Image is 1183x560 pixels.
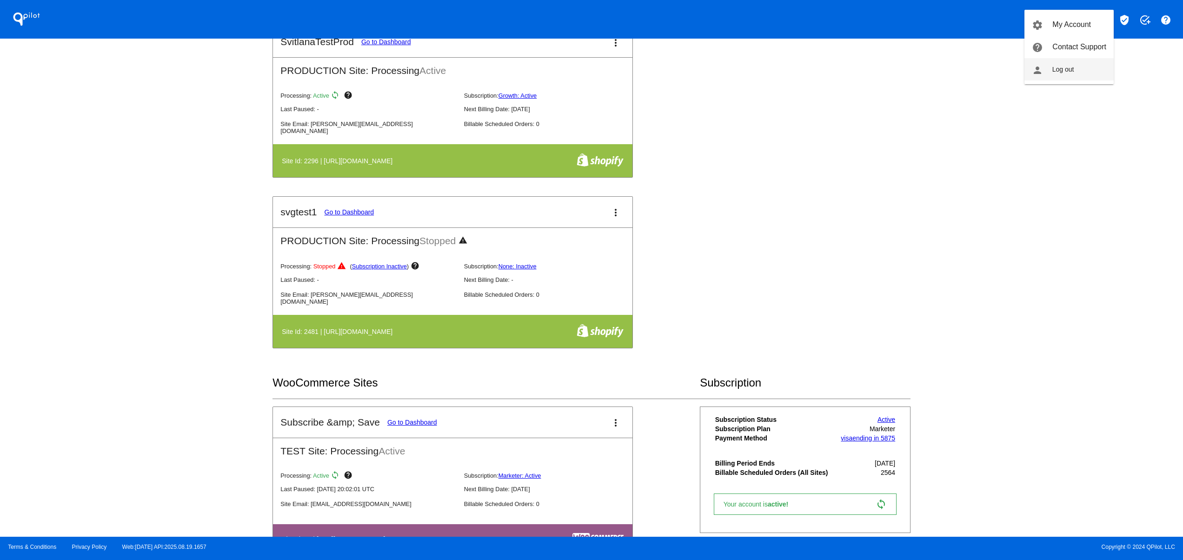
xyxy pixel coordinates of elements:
mat-icon: settings [1032,20,1043,31]
mat-icon: help [1032,42,1043,53]
span: My Account [1052,20,1091,28]
span: Log out [1052,66,1074,73]
mat-icon: person [1032,65,1043,76]
span: Contact Support [1052,43,1106,51]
